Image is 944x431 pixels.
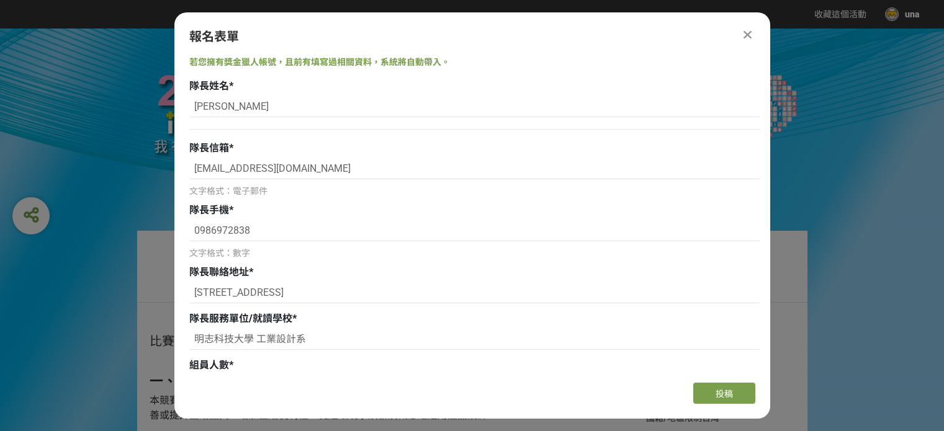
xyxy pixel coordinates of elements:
[716,389,733,399] span: 投稿
[189,248,250,258] span: 文字格式：數字
[150,334,634,349] h1: 比賽說明
[189,29,239,44] span: 報名表單
[189,266,249,278] span: 隊長聯絡地址
[150,394,179,406] span: 本競賽
[189,186,267,196] span: 文字格式：電子郵件
[150,394,626,421] span: 將徵選符合主題概念表現的通用設計作品，包含身心障礙與高齡者輔具通用設計及其他能夠改善或提升生活品質，增加生活便利性，促進環境永續發展概念之通用產品設計。
[189,204,229,216] span: 隊長手機
[189,359,229,371] span: 組員人數
[137,53,807,172] img: 2025年ICARE身心障礙與高齡者輔具產品通用設計競賽
[150,373,232,389] strong: 一、活動目的
[189,142,229,154] span: 隊長信箱
[189,57,450,67] span: 若您擁有獎金獵人帳號，且前有填寫過相關資料，系統將自動帶入。
[189,313,292,324] span: 隊長服務單位/就讀學校
[814,9,866,19] span: 收藏這個活動
[189,80,229,92] span: 隊長姓名
[693,383,755,404] button: 投稿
